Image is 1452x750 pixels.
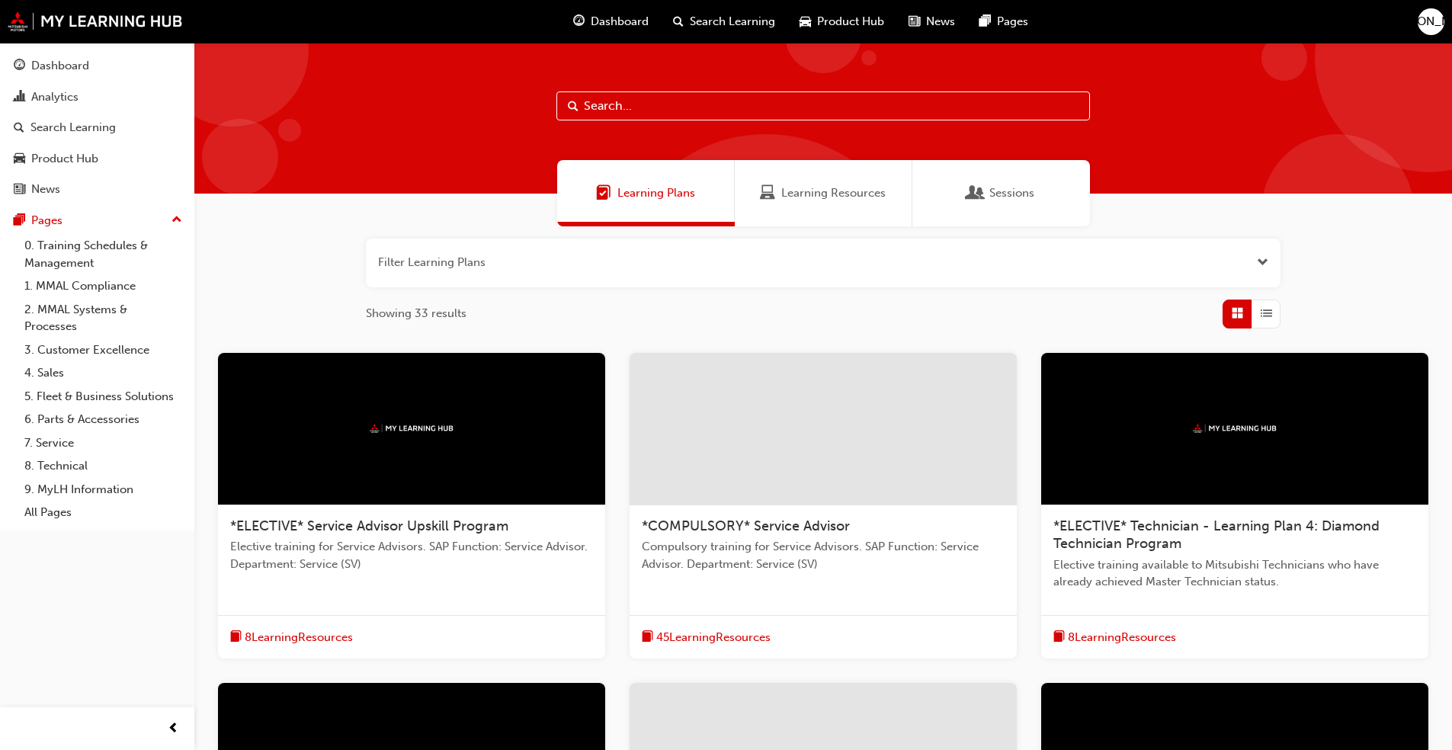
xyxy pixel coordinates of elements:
span: Showing 33 results [366,305,466,322]
a: SessionsSessions [912,160,1090,226]
span: guage-icon [573,12,585,31]
img: mmal [1193,424,1277,434]
a: 5. Fleet & Business Solutions [18,385,188,409]
a: Product Hub [6,145,188,173]
button: DashboardAnalyticsSearch LearningProduct HubNews [6,49,188,207]
a: *COMPULSORY* Service AdvisorCompulsory training for Service Advisors. SAP Function: Service Advis... [630,353,1017,659]
span: Pages [997,13,1028,30]
a: Search Learning [6,114,188,142]
a: 3. Customer Excellence [18,338,188,362]
button: book-icon45LearningResources [642,628,771,647]
button: book-icon8LearningResources [230,628,353,647]
span: car-icon [800,12,811,31]
button: Open the filter [1257,254,1268,271]
img: mmal [370,424,454,434]
img: mmal [8,11,183,31]
span: *COMPULSORY* Service Advisor [642,518,850,534]
div: Dashboard [31,57,89,75]
span: book-icon [230,628,242,647]
a: 2. MMAL Systems & Processes [18,298,188,338]
span: Learning Plans [596,184,611,202]
span: book-icon [1053,628,1065,647]
a: All Pages [18,501,188,524]
a: 7. Service [18,431,188,455]
span: Sessions [989,184,1034,202]
input: Search... [556,91,1090,120]
span: news-icon [909,12,920,31]
span: Sessions [968,184,983,202]
a: news-iconNews [896,6,967,37]
span: 8 Learning Resources [1068,629,1176,646]
span: List [1261,305,1272,322]
a: search-iconSearch Learning [661,6,787,37]
button: [PERSON_NAME] [1418,8,1444,35]
span: Compulsory training for Service Advisors. SAP Function: Service Advisor. Department: Service (SV) [642,538,1005,572]
a: 6. Parts & Accessories [18,408,188,431]
a: Dashboard [6,52,188,80]
span: 45 Learning Resources [656,629,771,646]
a: Analytics [6,83,188,111]
button: Pages [6,207,188,235]
span: news-icon [14,183,25,197]
a: 9. MyLH Information [18,478,188,502]
span: Search Learning [690,13,775,30]
a: mmal*ELECTIVE* Technician - Learning Plan 4: Diamond Technician ProgramElective training availabl... [1041,353,1428,659]
span: Dashboard [591,13,649,30]
span: Learning Resources [760,184,775,202]
a: News [6,175,188,204]
span: book-icon [642,628,653,647]
span: *ELECTIVE* Service Advisor Upskill Program [230,518,508,534]
span: Learning Plans [617,184,695,202]
a: mmal*ELECTIVE* Service Advisor Upskill ProgramElective training for Service Advisors. SAP Functio... [218,353,605,659]
span: guage-icon [14,59,25,73]
button: book-icon8LearningResources [1053,628,1176,647]
a: 8. Technical [18,454,188,478]
a: 4. Sales [18,361,188,385]
div: Analytics [31,88,79,106]
span: Search [568,98,579,115]
span: 8 Learning Resources [245,629,353,646]
div: News [31,181,60,198]
a: pages-iconPages [967,6,1040,37]
span: Grid [1232,305,1243,322]
span: Product Hub [817,13,884,30]
div: Product Hub [31,150,98,168]
span: Elective training for Service Advisors. SAP Function: Service Advisor. Department: Service (SV) [230,538,593,572]
a: Learning ResourcesLearning Resources [735,160,912,226]
span: car-icon [14,152,25,166]
span: pages-icon [979,12,991,31]
div: Search Learning [30,119,116,136]
a: 1. MMAL Compliance [18,274,188,298]
span: up-icon [171,210,182,230]
span: search-icon [673,12,684,31]
span: News [926,13,955,30]
span: Learning Resources [781,184,886,202]
a: car-iconProduct Hub [787,6,896,37]
a: guage-iconDashboard [561,6,661,37]
span: prev-icon [168,720,179,739]
a: 0. Training Schedules & Management [18,234,188,274]
span: search-icon [14,121,24,135]
span: chart-icon [14,91,25,104]
span: *ELECTIVE* Technician - Learning Plan 4: Diamond Technician Program [1053,518,1380,553]
span: Elective training available to Mitsubishi Technicians who have already achieved Master Technician... [1053,556,1416,591]
span: pages-icon [14,214,25,228]
div: Pages [31,212,63,229]
a: Learning PlansLearning Plans [557,160,735,226]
